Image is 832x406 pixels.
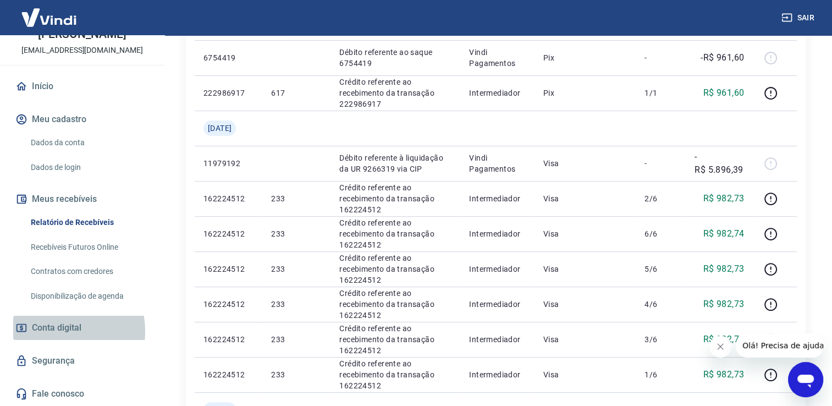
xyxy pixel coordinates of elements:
p: [PERSON_NAME] [38,29,126,40]
p: 233 [271,228,322,239]
p: - [644,52,677,63]
p: 162224512 [203,369,254,380]
a: Conta digital [13,316,151,340]
p: 4/6 [644,299,677,310]
a: Segurança [13,349,151,373]
p: 222986917 [203,87,254,98]
a: Recebíveis Futuros Online [26,236,151,259]
button: Meus recebíveis [13,187,151,211]
p: R$ 982,73 [703,262,745,276]
a: Contratos com credores [26,260,151,283]
p: 6/6 [644,228,677,239]
p: Crédito referente ao recebimento da transação 162224512 [339,288,451,321]
p: Intermediador [469,334,525,345]
p: - [644,158,677,169]
p: Intermediador [469,87,525,98]
p: 233 [271,334,322,345]
p: 162224512 [203,264,254,275]
p: 3/6 [644,334,677,345]
p: -R$ 961,60 [701,51,744,64]
a: Dados de login [26,156,151,179]
p: Débito referente ao saque 6754419 [339,47,451,69]
p: Visa [543,228,627,239]
p: 162224512 [203,299,254,310]
p: Débito referente à liquidação da UR 9266319 via CIP [339,152,451,174]
p: 233 [271,299,322,310]
p: Crédito referente ao recebimento da transação 162224512 [339,323,451,356]
p: 11979192 [203,158,254,169]
p: Vindi Pagamentos [469,47,525,69]
p: R$ 961,60 [703,86,745,100]
p: 233 [271,369,322,380]
p: 233 [271,193,322,204]
p: Visa [543,369,627,380]
p: Crédito referente ao recebimento da transação 222986917 [339,76,451,109]
span: [DATE] [208,123,232,134]
p: 233 [271,264,322,275]
p: R$ 982,73 [703,192,745,205]
iframe: Botão para abrir a janela de mensagens [788,362,823,397]
p: -R$ 5.896,39 [695,150,744,177]
a: Início [13,74,151,98]
p: R$ 982,73 [703,298,745,311]
p: 1/6 [644,369,677,380]
p: Vindi Pagamentos [469,152,525,174]
p: 617 [271,87,322,98]
a: Dados da conta [26,131,151,154]
p: Intermediador [469,264,525,275]
a: Fale conosco [13,382,151,406]
iframe: Fechar mensagem [709,336,731,358]
p: Intermediador [469,299,525,310]
p: R$ 982,73 [703,333,745,346]
p: R$ 982,74 [703,227,745,240]
p: Crédito referente ao recebimento da transação 162224512 [339,217,451,250]
p: Intermediador [469,369,525,380]
p: Intermediador [469,193,525,204]
p: 162224512 [203,228,254,239]
p: 5/6 [644,264,677,275]
p: 2/6 [644,193,677,204]
p: [EMAIL_ADDRESS][DOMAIN_NAME] [21,45,143,56]
p: 162224512 [203,334,254,345]
p: Visa [543,334,627,345]
p: Visa [543,158,627,169]
a: Disponibilização de agenda [26,285,151,308]
p: Visa [543,299,627,310]
p: Pix [543,87,627,98]
button: Sair [779,8,819,28]
p: Crédito referente ao recebimento da transação 162224512 [339,182,451,215]
button: Meu cadastro [13,107,151,131]
p: Crédito referente ao recebimento da transação 162224512 [339,358,451,391]
p: 162224512 [203,193,254,204]
p: 6754419 [203,52,254,63]
p: Intermediador [469,228,525,239]
p: Crédito referente ao recebimento da transação 162224512 [339,253,451,286]
p: Visa [543,264,627,275]
p: Pix [543,52,627,63]
span: Conta digital [32,320,81,336]
iframe: Mensagem da empresa [736,333,823,358]
p: R$ 982,73 [703,368,745,381]
a: Relatório de Recebíveis [26,211,151,234]
p: 1/1 [644,87,677,98]
span: Olá! Precisa de ajuda? [7,8,92,17]
img: Vindi [13,1,85,34]
p: Visa [543,193,627,204]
